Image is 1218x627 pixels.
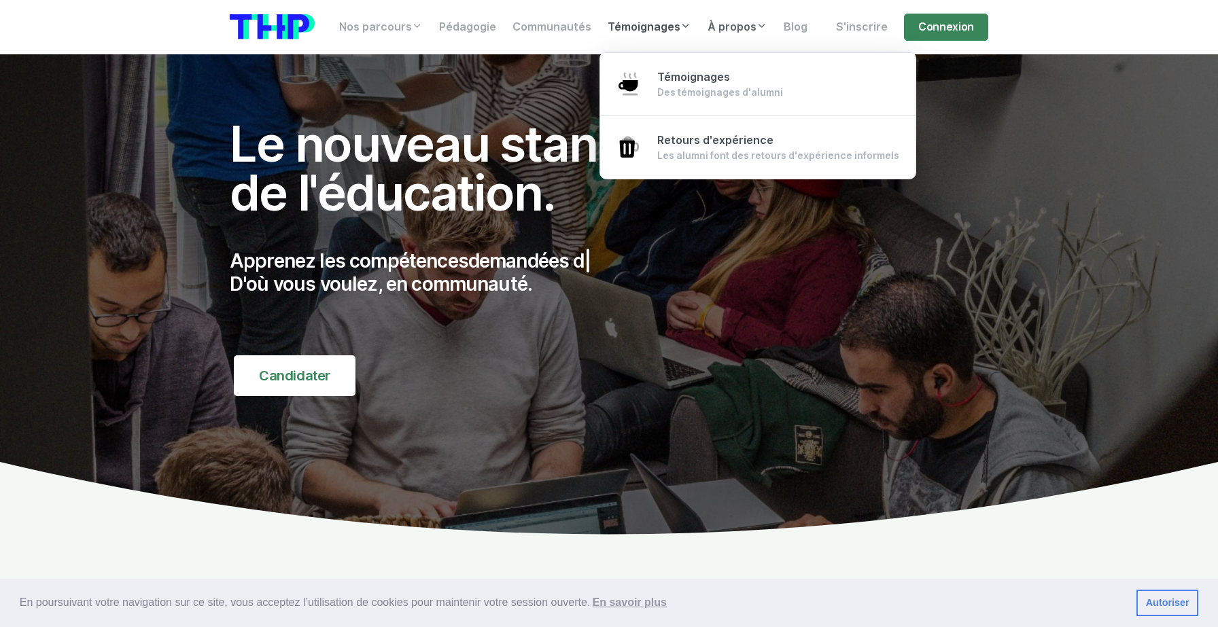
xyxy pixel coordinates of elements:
[468,249,585,272] span: demandées d
[828,14,896,41] a: S'inscrire
[600,115,916,179] a: Retours d'expérience Les alumni font des retours d'expérience informels
[657,71,730,84] span: Témoignages
[616,72,641,96] img: coffee-1-45024b9a829a1d79ffe67ffa7b865f2f.svg
[600,52,916,116] a: Témoignages Des témoignages d'alumni
[1136,590,1198,617] a: dismiss cookie message
[20,592,1126,613] span: En poursuivant votre navigation sur ce site, vous acceptez l’utilisation de cookies pour mainteni...
[230,250,730,295] p: Apprenez les compétences D'où vous voulez, en communauté.
[657,149,899,162] div: Les alumni font des retours d'expérience informels
[657,134,773,147] span: Retours d'expérience
[776,14,816,41] a: Blog
[657,86,783,99] div: Des témoignages d'alumni
[590,592,669,613] a: learn more about cookies
[230,120,730,217] h1: Le nouveau standard de l'éducation.
[234,355,355,396] a: Candidater
[585,249,591,272] span: |
[331,14,431,41] a: Nos parcours
[904,14,988,41] a: Connexion
[504,14,599,41] a: Communautés
[616,135,641,160] img: beer-14d7f5c207f57f081275ab10ea0b8a94.svg
[230,14,315,39] img: logo
[699,14,776,41] a: À propos
[599,14,699,41] a: Témoignages
[431,14,504,41] a: Pédagogie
